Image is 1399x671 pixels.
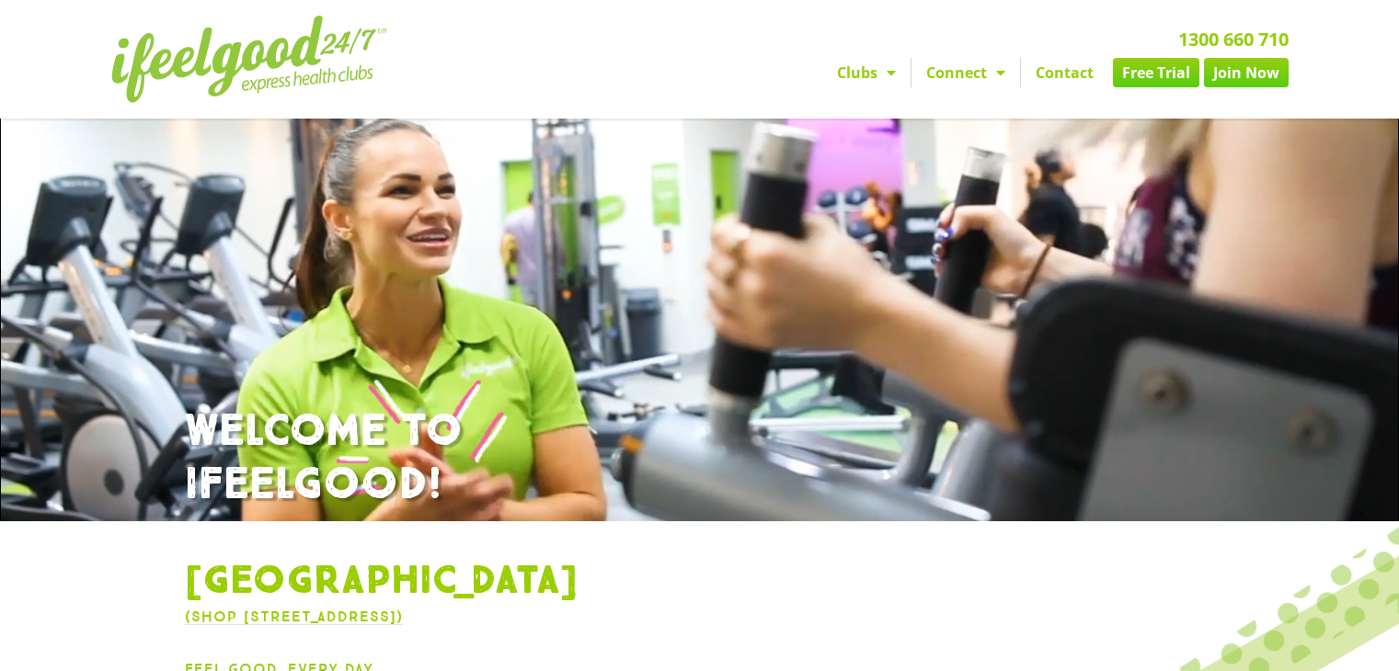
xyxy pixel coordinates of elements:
[1113,58,1199,87] a: Free Trial
[912,58,1020,87] a: Connect
[1178,27,1289,51] a: 1300 660 710
[1021,58,1108,87] a: Contact
[530,58,1289,87] nav: Menu
[185,558,1215,606] h1: [GEOGRAPHIC_DATA]
[1204,58,1289,87] a: Join Now
[822,58,911,87] a: Clubs
[185,608,403,625] a: (Shop [STREET_ADDRESS])
[185,405,1215,511] h1: WELCOME TO IFEELGOOD!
